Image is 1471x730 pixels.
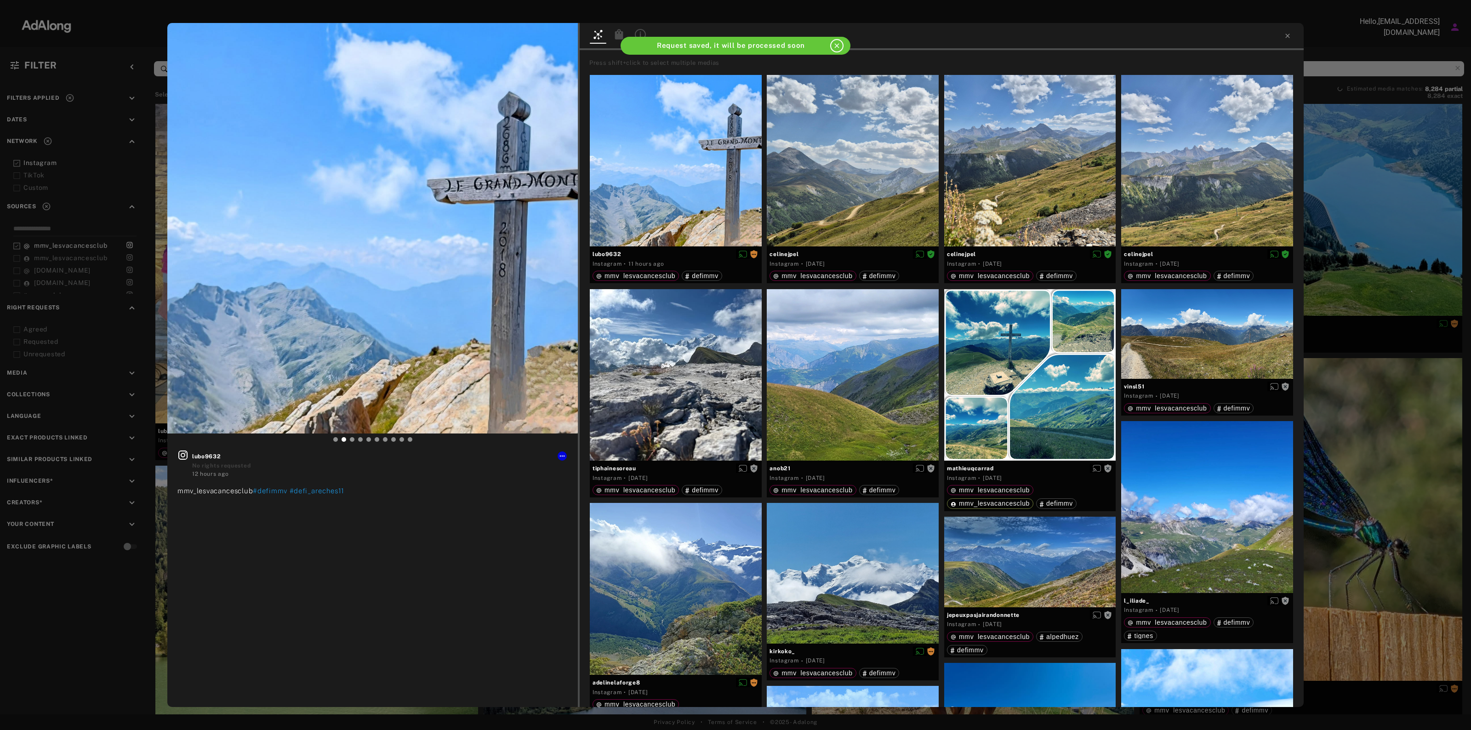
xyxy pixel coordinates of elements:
[1124,606,1153,614] div: Instagram
[1046,633,1079,640] span: alpedhuez
[806,261,825,267] time: 2025-08-13T19:12:29.000Z
[1104,251,1112,257] span: Rights agreed
[1124,597,1290,605] span: l_iliade_
[1090,610,1104,620] button: Enable diffusion on this media
[685,487,718,493] div: defimmv
[604,486,675,494] span: mmv_lesvacancesclub
[593,474,621,482] div: Instagram
[983,621,1002,627] time: 2025-07-21T15:36:16.000Z
[806,657,825,664] time: 2025-07-23T12:03:15.000Z
[1217,405,1250,411] div: defimmv
[1040,633,1079,640] div: alpedhuez
[951,633,1030,640] div: mmv_lesvacancesclub
[863,487,896,493] div: defimmv
[947,611,1113,619] span: jepeuxpasjairandonnette
[167,23,578,433] img: INS_DNl0epztSX3_1
[1160,607,1179,613] time: 2025-07-25T13:46:32.000Z
[863,670,896,676] div: defimmv
[1156,260,1158,268] span: ·
[951,500,1030,507] div: mmv_lesvacancesclub
[1224,405,1250,412] span: defimmv
[1128,273,1207,279] div: mmv_lesvacancesclub
[983,475,1002,481] time: 2025-07-31T18:38:40.000Z
[192,452,568,461] span: lubo9632
[927,465,935,471] span: Rights not requested
[596,273,675,279] div: mmv_lesvacancesclub
[869,272,896,279] span: defimmv
[750,251,758,257] span: Rights requested
[1224,272,1250,279] span: defimmv
[978,474,981,482] span: ·
[770,474,798,482] div: Instagram
[192,462,251,469] span: No rights requested
[628,261,664,267] time: 2025-08-20T21:04:00.000Z
[781,272,852,279] span: mmv_lesvacancesclub
[781,669,852,677] span: mmv_lesvacancesclub
[770,647,936,656] span: kirkoko_
[593,679,759,687] span: adelinelaforge8
[770,656,798,665] div: Instagram
[1124,250,1290,258] span: celinejpel
[1217,273,1250,279] div: defimmv
[596,701,675,707] div: mmv_lesvacancesclub
[1136,405,1207,412] span: mmv_lesvacancesclub
[1160,393,1179,399] time: 2025-07-31T14:16:03.000Z
[692,272,718,279] span: defimmv
[927,251,935,257] span: Rights agreed
[951,647,984,653] div: defimmv
[1425,686,1471,730] div: Widget de chat
[1136,272,1207,279] span: mmv_lesvacancesclub
[770,260,798,268] div: Instagram
[978,621,981,628] span: ·
[639,40,823,51] div: Request saved, it will be processed soon
[833,42,841,50] i: close
[628,475,648,481] time: 2025-08-01T12:26:47.000Z
[947,474,976,482] div: Instagram
[1425,686,1471,730] iframe: Chat Widget
[869,669,896,677] span: defimmv
[692,486,718,494] span: defimmv
[1156,393,1158,400] span: ·
[1046,500,1073,507] span: defimmv
[1267,596,1281,605] button: Enable diffusion on this media
[773,670,852,676] div: mmv_lesvacancesclub
[1124,392,1153,400] div: Instagram
[959,500,1030,507] span: mmv_lesvacancesclub
[593,250,759,258] span: lubo9632
[604,701,675,708] span: mmv_lesvacancesclub
[1267,249,1281,259] button: Disable diffusion on this media
[978,260,981,268] span: ·
[1124,382,1290,391] span: vinsl51
[628,689,648,696] time: 2025-07-23T15:09:02.000Z
[593,260,621,268] div: Instagram
[624,689,626,696] span: ·
[685,273,718,279] div: defimmv
[596,487,675,493] div: mmv_lesvacancesclub
[736,463,750,473] button: Enable diffusion on this media
[913,249,927,259] button: Disable diffusion on this media
[947,620,976,628] div: Instagram
[1267,382,1281,391] button: Enable diffusion on this media
[957,646,984,654] span: defimmv
[959,633,1030,640] span: mmv_lesvacancesclub
[593,464,759,473] span: tiphainesoreau
[869,486,896,494] span: defimmv
[927,648,935,654] span: Rights requested
[801,260,804,268] span: ·
[750,465,758,471] span: Rights not requested
[1104,465,1112,471] span: Rights not requested
[1281,383,1289,389] span: Rights not requested
[773,487,852,493] div: mmv_lesvacancesclub
[604,272,675,279] span: mmv_lesvacancesclub
[1090,249,1104,259] button: Disable diffusion on this media
[947,260,976,268] div: Instagram
[947,464,1113,473] span: mathieuqcarrad
[624,260,626,268] span: ·
[781,486,852,494] span: mmv_lesvacancesclub
[983,261,1002,267] time: 2025-08-13T19:12:29.000Z
[1090,463,1104,473] button: Enable diffusion on this media
[947,250,1113,258] span: celinejpel
[913,463,927,473] button: Enable diffusion on this media
[951,273,1030,279] div: mmv_lesvacancesclub
[1128,619,1207,626] div: mmv_lesvacancesclub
